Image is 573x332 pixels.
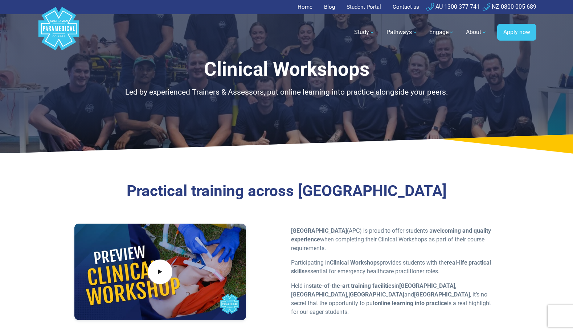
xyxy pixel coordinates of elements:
strong: online learning into practice [375,300,447,307]
p: Participating in provides students with the , essential for emergency healthcare practitioner roles. [291,258,499,276]
strong: [GEOGRAPHIC_DATA] [348,291,404,298]
a: NZ 0800 005 689 [483,3,536,10]
strong: real-life [447,259,467,266]
strong: [GEOGRAPHIC_DATA] [414,291,470,298]
a: Engage [425,22,459,42]
a: About [462,22,491,42]
p: Held in in and , it’s no secret that the opportunity to put is a real highlight for our eager stu... [291,282,499,316]
p: Led by experienced Trainers & Assessors, put online learning into practice alongside your peers. [74,87,499,98]
a: AU 1300 377 741 [426,3,480,10]
strong: state-of-the-art training facilities [309,282,394,289]
strong: [GEOGRAPHIC_DATA] [291,227,347,234]
a: Pathways [382,22,422,42]
h1: Clinical Workshops [74,58,499,81]
strong: Clinical Workshops [330,259,380,266]
a: Apply now [497,24,536,41]
a: Study [350,22,379,42]
strong: welcoming and quality experience [291,227,491,243]
a: Australian Paramedical College [37,14,81,51]
p: (APC) is proud to offer students a when completing their Clinical Workshops as part of their cour... [291,227,499,253]
h3: Practical training across [GEOGRAPHIC_DATA] [74,182,499,200]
